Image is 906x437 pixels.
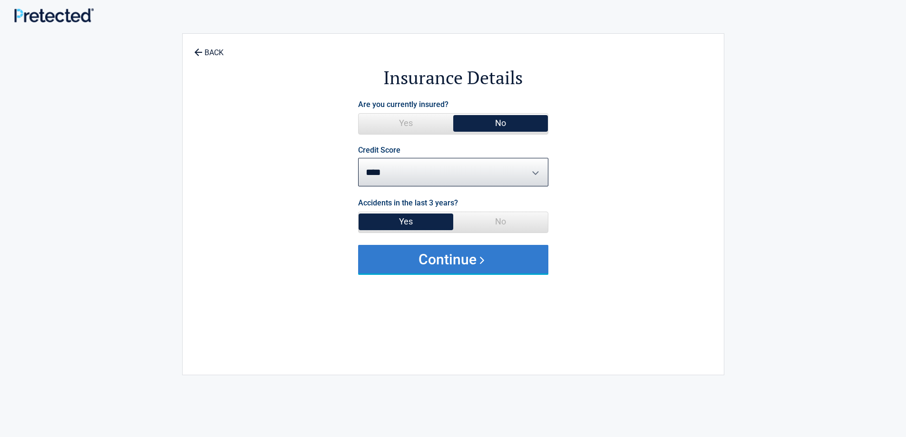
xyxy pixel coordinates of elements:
[359,114,453,133] span: Yes
[14,8,94,22] img: Main Logo
[358,245,548,273] button: Continue
[358,196,458,209] label: Accidents in the last 3 years?
[358,98,448,111] label: Are you currently insured?
[192,40,225,57] a: BACK
[358,146,400,154] label: Credit Score
[453,114,548,133] span: No
[235,66,672,90] h2: Insurance Details
[359,212,453,231] span: Yes
[453,212,548,231] span: No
